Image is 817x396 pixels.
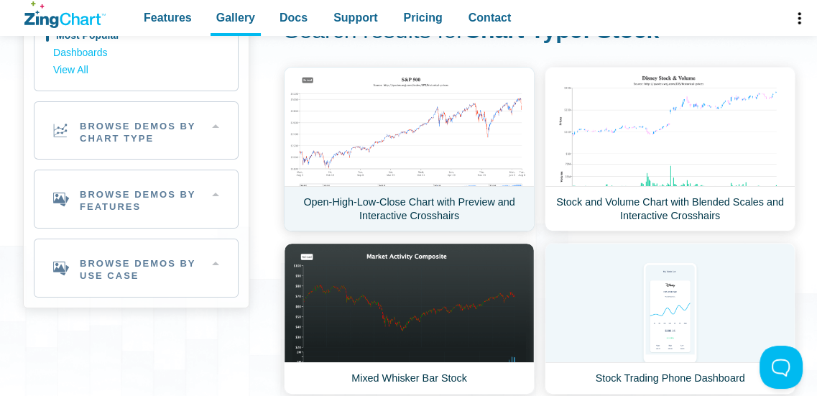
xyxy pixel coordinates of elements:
a: Stock Trading Phone Dashboard [545,243,795,395]
span: Features [144,8,192,27]
iframe: Toggle Customer Support [760,346,803,389]
a: View All [53,62,219,79]
span: Support [333,8,377,27]
a: Open-High-Low-Close Chart with Preview and Interactive Crosshairs [284,67,535,231]
h2: Browse Demos By Chart Type [34,102,238,160]
span: Gallery [216,8,255,27]
h2: Browse Demos By Use Case [34,239,238,297]
h2: Browse Demos By Features [34,170,238,228]
span: Pricing [403,8,442,27]
span: Docs [280,8,308,27]
span: Contact [468,8,512,27]
a: ZingChart Logo. Click to return to the homepage [24,1,106,28]
a: Dashboards [53,45,219,62]
a: Mixed Whisker Bar Stock [284,243,535,395]
a: Stock and Volume Chart with Blended Scales and Interactive Crosshairs [545,67,795,231]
